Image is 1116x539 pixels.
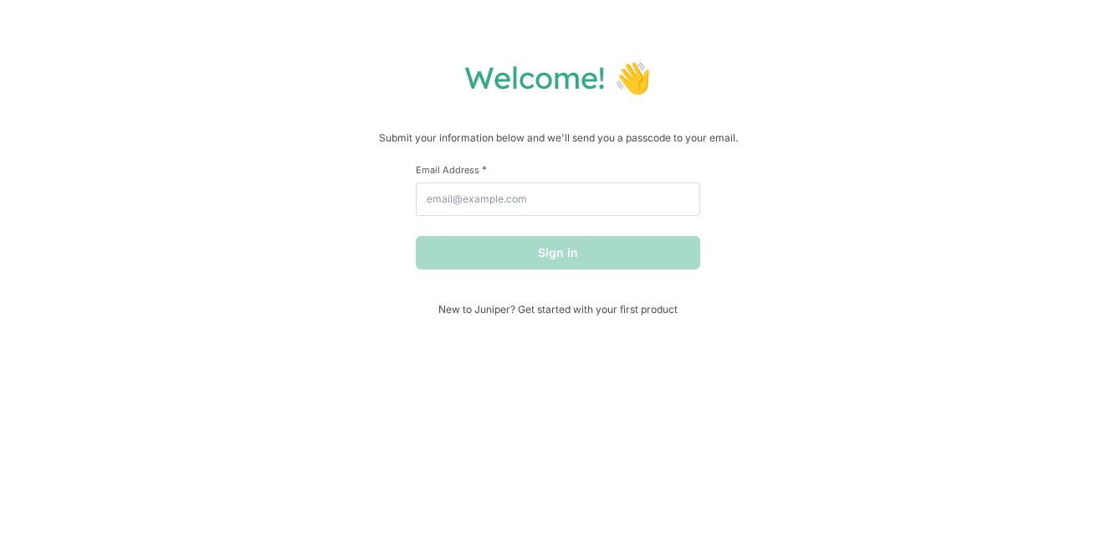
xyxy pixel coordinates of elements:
[416,163,700,176] label: Email Address
[482,163,487,176] span: This field is required.
[416,182,700,216] input: email@example.com
[17,59,1099,96] h1: Welcome! 👋
[416,303,700,316] span: New to Juniper? Get started with your first product
[17,130,1099,146] p: Submit your information below and we'll send you a passcode to your email.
